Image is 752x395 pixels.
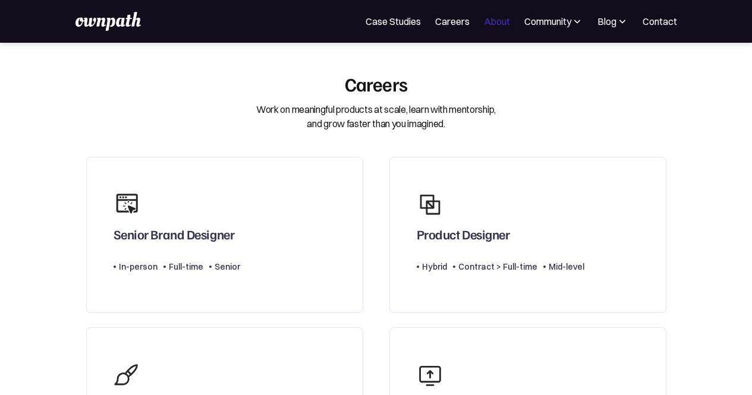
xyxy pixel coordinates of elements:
a: About [484,14,510,29]
div: Community [524,14,583,29]
div: Full-time [169,260,203,274]
div: Careers [345,72,408,95]
a: Careers [435,14,470,29]
a: Contact [643,14,677,29]
a: Case Studies [366,14,421,29]
div: Senior [215,260,240,274]
div: Contract > Full-time [458,260,537,274]
div: Product Designer [417,226,510,242]
div: Mid-level [549,260,584,274]
div: Blog [597,14,628,29]
a: Senior Brand DesignerIn-personFull-timeSenior [86,157,363,312]
div: Community [524,14,571,29]
div: In-person [119,260,158,274]
a: Product DesignerHybridContract > Full-timeMid-level [389,157,666,312]
div: Work on meaningful products at scale, learn with mentorship, and grow faster than you imagined. [256,102,496,131]
div: Blog [597,14,616,29]
div: Hybrid [422,260,447,274]
div: Senior Brand Designer [114,226,235,242]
